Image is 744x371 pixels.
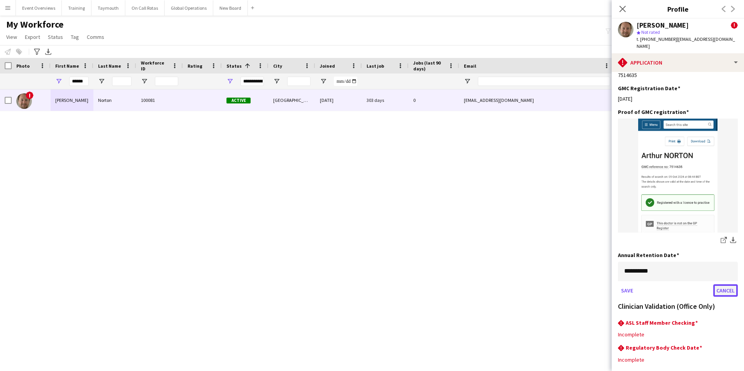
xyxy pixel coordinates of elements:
div: 100081 [136,89,183,111]
span: Jobs (last 90 days) [413,60,445,72]
button: Training [62,0,91,16]
input: Joined Filter Input [334,77,357,86]
h3: Profile [612,4,744,14]
div: [PERSON_NAME] [51,89,93,111]
span: | [EMAIL_ADDRESS][DOMAIN_NAME] [637,36,735,49]
img: Arthur Norton [16,93,32,109]
button: Open Filter Menu [98,78,105,85]
app-action-btn: Advanced filters [32,47,42,56]
span: ! [26,91,33,99]
div: 0 [409,89,459,111]
span: Status [48,33,63,40]
button: Open Filter Menu [273,78,280,85]
span: Joined [320,63,335,69]
span: City [273,63,282,69]
span: Comms [87,33,104,40]
span: Not rated [641,29,660,35]
span: View [6,33,17,40]
button: Open Filter Menu [141,78,148,85]
h3: GMC Registration Date [618,85,680,92]
input: First Name Filter Input [69,77,89,86]
a: Tag [68,32,82,42]
span: Status [226,63,242,69]
h3: Proof of GMC registration [618,108,689,115]
img: IMG_5128.jpeg [618,119,738,233]
span: First Name [55,63,79,69]
div: 7514635 [618,72,738,79]
button: Open Filter Menu [226,78,233,85]
div: Incomplete [618,356,738,363]
span: Workforce ID [141,60,169,72]
span: Photo [16,63,30,69]
input: City Filter Input [287,77,311,86]
h3: ASL Staff Member Checking [626,319,698,326]
span: Active [226,98,251,103]
a: Export [22,32,43,42]
span: My Workforce [6,19,63,30]
a: Comms [84,32,107,42]
div: [EMAIL_ADDRESS][DOMAIN_NAME] [459,89,615,111]
div: Norton [93,89,136,111]
button: Open Filter Menu [320,78,327,85]
div: Incomplete [618,331,738,338]
app-action-btn: Export XLSX [44,47,53,56]
div: Application [612,53,744,72]
input: Last Name Filter Input [112,77,132,86]
span: Email [464,63,476,69]
h3: Annual Retention Date [618,252,679,259]
span: Last job [367,63,384,69]
div: [PERSON_NAME] [637,22,689,29]
button: On Call Rotas [125,0,165,16]
button: Cancel [713,284,738,297]
span: Rating [188,63,202,69]
div: [GEOGRAPHIC_DATA] [268,89,315,111]
button: Save [618,284,636,297]
span: Last Name [98,63,121,69]
button: New Board [213,0,248,16]
div: [DATE] [315,89,362,111]
h3: Clinician Validation (Office Only) [618,303,715,310]
input: Email Filter Input [478,77,610,86]
button: Open Filter Menu [55,78,62,85]
div: 303 days [362,89,409,111]
button: Open Filter Menu [464,78,471,85]
span: ! [731,22,738,29]
span: Tag [71,33,79,40]
div: [DATE] [618,95,738,102]
h3: Regulatory Body Check Date [626,344,702,351]
button: Global Operations [165,0,213,16]
input: Workforce ID Filter Input [155,77,178,86]
button: Taymouth [91,0,125,16]
a: View [3,32,20,42]
button: Event Overviews [16,0,62,16]
span: t. [PHONE_NUMBER] [637,36,677,42]
a: Status [45,32,66,42]
span: Export [25,33,40,40]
